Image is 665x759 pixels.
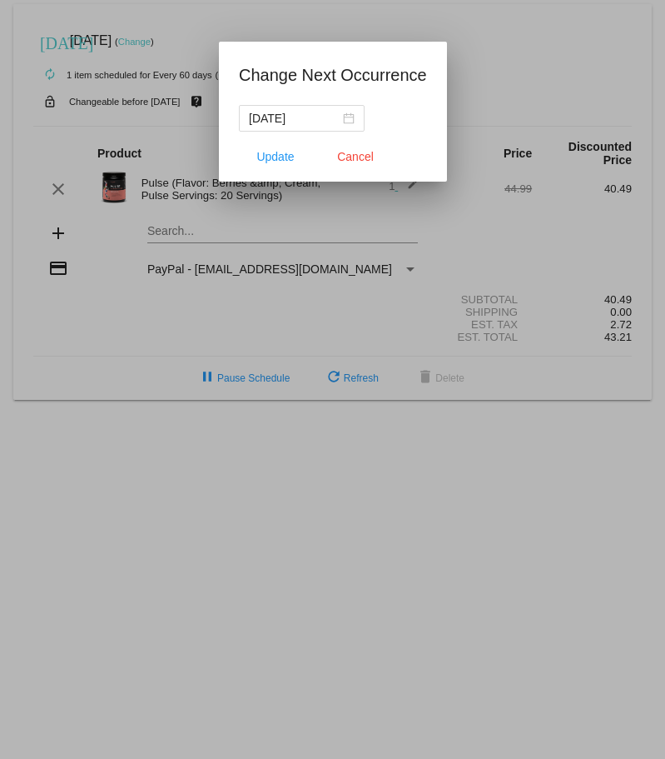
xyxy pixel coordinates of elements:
[256,150,294,163] span: Update
[337,150,374,163] span: Cancel
[239,62,427,88] h1: Change Next Occurrence
[239,142,312,172] button: Update
[319,142,392,172] button: Close dialog
[249,109,340,127] input: Select date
